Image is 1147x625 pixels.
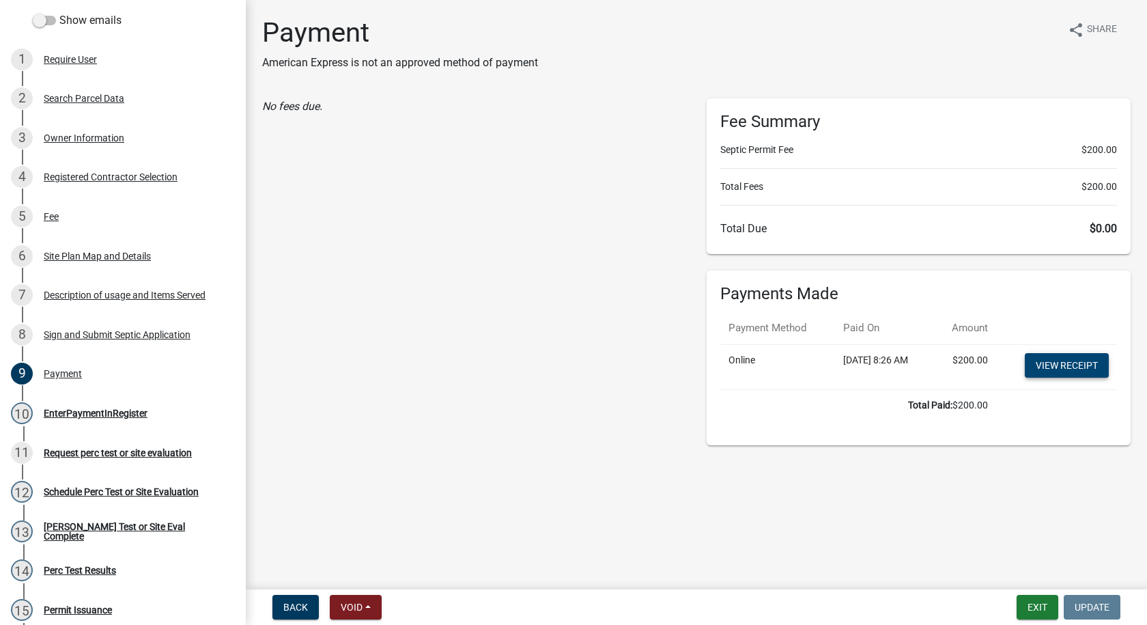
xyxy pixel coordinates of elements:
div: 2 [11,87,33,109]
span: Share [1087,22,1117,38]
div: 3 [11,127,33,149]
h6: Total Due [720,222,1117,235]
div: 15 [11,599,33,621]
button: Update [1064,595,1120,620]
div: 1 [11,48,33,70]
div: Sign and Submit Septic Application [44,330,190,339]
span: Update [1075,602,1109,613]
div: Permit Issuance [44,605,112,615]
div: Owner Information [44,133,124,143]
th: Payment Method [720,312,835,344]
div: 13 [11,520,33,542]
i: share [1068,22,1084,38]
b: Total Paid: [908,400,952,411]
div: 10 [11,402,33,424]
span: Void [341,602,363,613]
div: 6 [11,245,33,267]
div: 8 [11,324,33,346]
div: Fee [44,212,59,221]
button: shareShare [1057,16,1128,43]
span: $0.00 [1090,222,1117,235]
div: Require User [44,55,97,64]
div: Registered Contractor Selection [44,172,178,182]
th: Amount [933,312,996,344]
div: EnterPaymentInRegister [44,408,147,418]
p: American Express is not an approved method of payment [262,55,538,71]
div: Payment [44,369,82,378]
li: Total Fees [720,180,1117,194]
button: Void [330,595,382,620]
h6: Fee Summary [720,112,1117,132]
li: Septic Permit Fee [720,143,1117,157]
i: No fees due. [262,100,322,113]
label: Show emails [33,12,122,29]
div: Perc Test Results [44,566,116,575]
h1: Payment [262,16,538,49]
td: $200.00 [720,389,996,421]
div: [PERSON_NAME] Test or Site Eval Complete [44,522,224,541]
div: 5 [11,206,33,227]
span: $200.00 [1081,180,1117,194]
div: Site Plan Map and Details [44,251,151,261]
div: 7 [11,284,33,306]
span: $200.00 [1081,143,1117,157]
span: Back [283,602,308,613]
div: Schedule Perc Test or Site Evaluation [44,487,199,497]
div: 14 [11,559,33,581]
td: [DATE] 8:26 AM [835,344,933,389]
td: Online [720,344,835,389]
div: 11 [11,442,33,464]
div: 4 [11,166,33,188]
button: Exit [1017,595,1058,620]
a: View receipt [1025,353,1109,378]
div: 9 [11,363,33,385]
div: Search Parcel Data [44,94,124,103]
button: Back [272,595,319,620]
div: Description of usage and Items Served [44,290,206,300]
th: Paid On [835,312,933,344]
h6: Payments Made [720,284,1117,304]
div: Request perc test or site evaluation [44,448,192,458]
div: 12 [11,481,33,503]
td: $200.00 [933,344,996,389]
